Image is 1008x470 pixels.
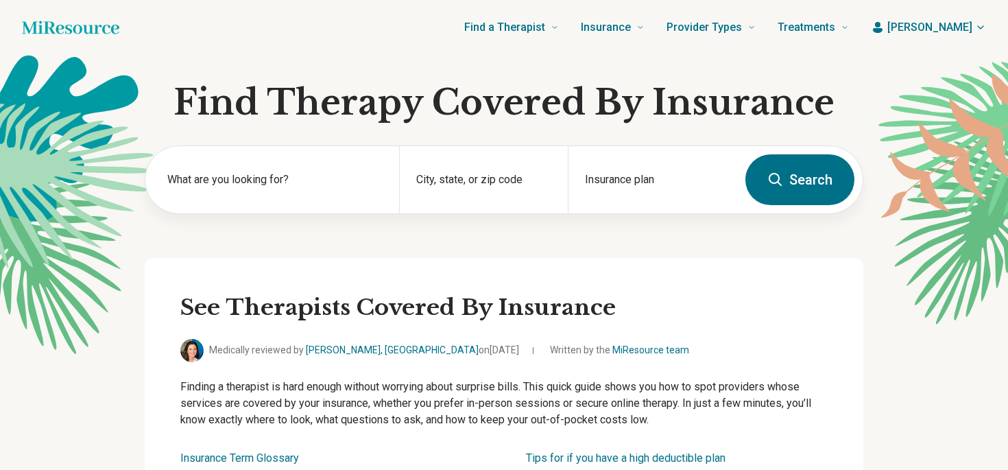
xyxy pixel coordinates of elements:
[479,344,519,355] span: on [DATE]
[778,18,835,37] span: Treatments
[887,19,972,36] span: [PERSON_NAME]
[209,343,519,357] span: Medically reviewed by
[667,18,742,37] span: Provider Types
[612,344,689,355] a: MiResource team
[167,172,383,188] label: What are you looking for?
[22,14,119,41] a: Home page
[180,294,828,322] h2: See Therapists Covered By Insurance
[180,451,299,465] a: Insurance Term Glossary
[526,451,725,465] a: Tips for if you have a high deductible plan
[745,154,854,205] button: Search
[871,19,986,36] button: [PERSON_NAME]
[550,343,689,357] span: Written by the
[306,344,479,355] a: [PERSON_NAME], [GEOGRAPHIC_DATA]
[145,82,863,124] h1: Find Therapy Covered By Insurance
[180,379,828,428] p: Finding a therapist is hard enough without worrying about surprise bills. This quick guide shows ...
[581,18,631,37] span: Insurance
[464,18,545,37] span: Find a Therapist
